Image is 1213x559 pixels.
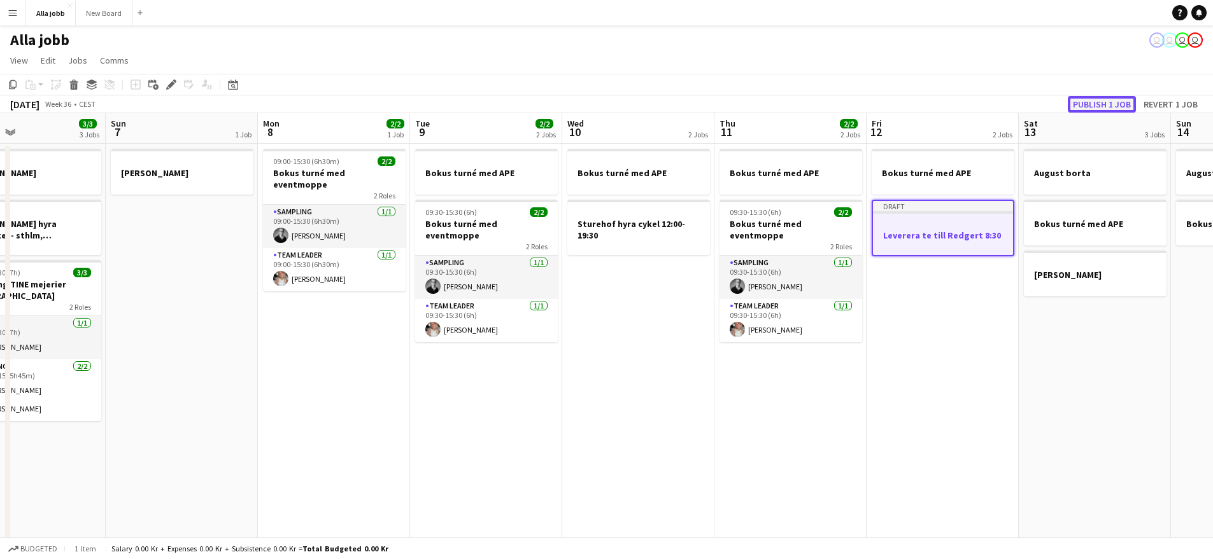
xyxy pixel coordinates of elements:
h3: Bokus turné med APE [872,167,1014,179]
span: Sat [1024,118,1038,129]
span: 09:00-15:30 (6h30m) [273,156,339,166]
h3: Bokus turné med APE [1024,218,1167,230]
span: 3/3 [73,268,91,277]
a: Comms [95,52,134,69]
span: 1 item [70,544,101,553]
app-card-role: Team Leader1/109:00-15:30 (6h30m)[PERSON_NAME] [263,248,406,291]
span: 2 Roles [69,302,91,312]
span: 12 [870,125,882,139]
app-job-card: 09:30-15:30 (6h)2/2Bokus turné med eventmoppe2 RolesSampling1/109:30-15:30 (6h)[PERSON_NAME]Team ... [720,200,862,342]
h3: Bokus turné med APE [720,167,862,179]
div: CEST [79,99,96,109]
app-job-card: Bokus turné med APE [720,149,862,195]
span: 9 [413,125,430,139]
div: 1 Job [387,130,404,139]
div: 1 Job [235,130,252,139]
span: 3/3 [79,119,97,128]
h3: [PERSON_NAME] [1024,269,1167,280]
h3: [PERSON_NAME] [111,167,253,179]
div: 2 Jobs [993,130,1012,139]
span: 09:30-15:30 (6h) [425,207,477,217]
span: 2 Roles [374,191,395,200]
span: 2/2 [530,207,548,217]
span: 2/2 [378,156,395,166]
span: Jobs [68,55,87,66]
span: 11 [718,125,735,139]
h3: August borta [1024,167,1167,179]
span: 2/2 [840,119,858,128]
h1: Alla jobb [10,31,69,50]
app-job-card: Sturehof hyra cykel 12:00-19:30 [567,200,710,255]
app-user-avatar: August Löfgren [1175,32,1190,48]
span: Sun [111,118,126,129]
span: 10 [565,125,584,139]
h3: Bokus turné med eventmoppe [415,218,558,241]
div: 3 Jobs [1145,130,1165,139]
button: Publish 1 job [1068,96,1136,113]
app-card-role: Sampling1/109:30-15:30 (6h)[PERSON_NAME] [720,256,862,299]
h3: Bokus turné med APE [415,167,558,179]
span: 13 [1022,125,1038,139]
app-card-role: Team Leader1/109:30-15:30 (6h)[PERSON_NAME] [415,299,558,342]
div: Draft [873,201,1013,211]
a: View [5,52,33,69]
span: Thu [720,118,735,129]
app-job-card: [PERSON_NAME] [1024,251,1167,296]
div: Salary 0.00 kr + Expenses 0.00 kr + Subsistence 0.00 kr = [111,544,388,553]
a: Edit [36,52,60,69]
app-user-avatar: Emil Hasselberg [1149,32,1165,48]
app-card-role: Team Leader1/109:30-15:30 (6h)[PERSON_NAME] [720,299,862,342]
button: Budgeted [6,542,59,556]
app-card-role: Sampling1/109:00-15:30 (6h30m)[PERSON_NAME] [263,205,406,248]
app-job-card: Bokus turné med APE [1024,200,1167,245]
span: 14 [1174,125,1191,139]
span: Edit [41,55,55,66]
app-job-card: Bokus turné med APE [415,149,558,195]
span: Week 36 [42,99,74,109]
button: Alla jobb [26,1,76,25]
app-job-card: DraftLeverera te till Redgert 8:30 [872,200,1014,256]
span: 2 Roles [526,242,548,251]
span: 2/2 [536,119,553,128]
span: Comms [100,55,129,66]
app-job-card: Bokus turné med APE [872,149,1014,195]
span: Fri [872,118,882,129]
app-job-card: Bokus turné med APE [567,149,710,195]
app-job-card: [PERSON_NAME] [111,149,253,195]
app-job-card: August borta [1024,149,1167,195]
div: 2 Jobs [841,130,860,139]
div: 2 Jobs [536,130,556,139]
span: 7 [109,125,126,139]
span: 2/2 [387,119,404,128]
div: 09:30-15:30 (6h)2/2Bokus turné med eventmoppe2 RolesSampling1/109:30-15:30 (6h)[PERSON_NAME]Team ... [415,200,558,342]
h3: Bokus turné med eventmoppe [263,167,406,190]
span: Budgeted [20,544,57,553]
button: Revert 1 job [1139,96,1203,113]
div: 3 Jobs [80,130,99,139]
span: Mon [263,118,280,129]
div: 2 Jobs [688,130,708,139]
a: Jobs [63,52,92,69]
app-user-avatar: Hedda Lagerbielke [1162,32,1177,48]
app-user-avatar: Stina Dahl [1188,32,1203,48]
app-job-card: 09:00-15:30 (6h30m)2/2Bokus turné med eventmoppe2 RolesSampling1/109:00-15:30 (6h30m)[PERSON_NAME... [263,149,406,291]
div: [DATE] [10,98,39,111]
h3: Leverera te till Redgert 8:30 [873,230,1013,241]
span: 8 [261,125,280,139]
span: 2/2 [834,207,852,217]
button: New Board [76,1,132,25]
span: 2 Roles [830,242,852,251]
h3: Sturehof hyra cykel 12:00-19:30 [567,218,710,241]
h3: Bokus turné med APE [567,167,710,179]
